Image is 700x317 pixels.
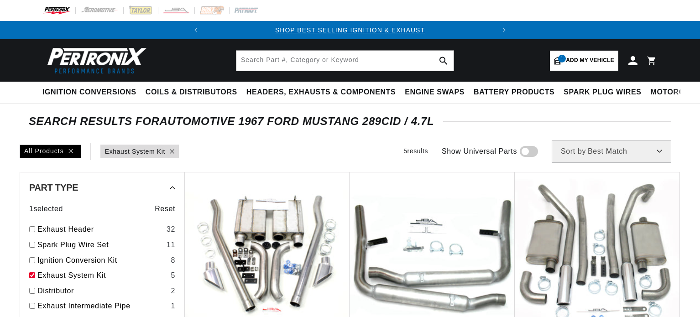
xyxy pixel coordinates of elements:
[20,21,680,39] slideshow-component: Translation missing: en.sections.announcements.announcement_bar
[42,82,141,103] summary: Ignition Conversions
[29,117,671,126] div: SEARCH RESULTS FOR Automotive 1967 Ford Mustang 289cid / 4.7L
[495,21,513,39] button: Translation missing: en.sections.announcements.next_announcement
[566,56,614,65] span: Add my vehicle
[20,145,81,158] div: All Products
[37,285,167,297] a: Distributor
[37,239,163,251] a: Spark Plug Wire Set
[405,88,465,97] span: Engine Swaps
[558,55,566,62] span: 1
[403,147,428,155] span: 5 results
[561,148,586,155] span: Sort by
[236,51,454,71] input: Search Part #, Category or Keyword
[171,300,175,312] div: 1
[242,82,400,103] summary: Headers, Exhausts & Components
[29,203,63,215] span: 1 selected
[37,270,167,281] a: Exhaust System Kit
[400,82,469,103] summary: Engine Swaps
[167,239,175,251] div: 11
[275,26,425,34] a: SHOP BEST SELLING IGNITION & EXHAUST
[37,223,163,235] a: Exhaust Header
[29,183,78,192] span: Part Type
[550,51,618,71] a: 1Add my vehicle
[205,25,495,35] div: Announcement
[474,88,554,97] span: Battery Products
[434,51,454,71] button: search button
[187,21,205,39] button: Translation missing: en.sections.announcements.previous_announcement
[559,82,646,103] summary: Spark Plug Wires
[171,255,175,266] div: 8
[246,88,396,97] span: Headers, Exhausts & Components
[469,82,559,103] summary: Battery Products
[171,270,175,281] div: 5
[564,88,641,97] span: Spark Plug Wires
[37,300,167,312] a: Exhaust Intermediate Pipe
[37,255,167,266] a: Ignition Conversion Kit
[42,45,147,76] img: Pertronix
[42,88,136,97] span: Ignition Conversions
[205,25,495,35] div: 1 of 2
[442,146,517,157] span: Show Universal Parts
[105,146,165,156] a: Exhaust System Kit
[552,140,671,163] select: Sort by
[155,203,175,215] span: Reset
[146,88,237,97] span: Coils & Distributors
[167,223,175,235] div: 32
[141,82,242,103] summary: Coils & Distributors
[171,285,175,297] div: 2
